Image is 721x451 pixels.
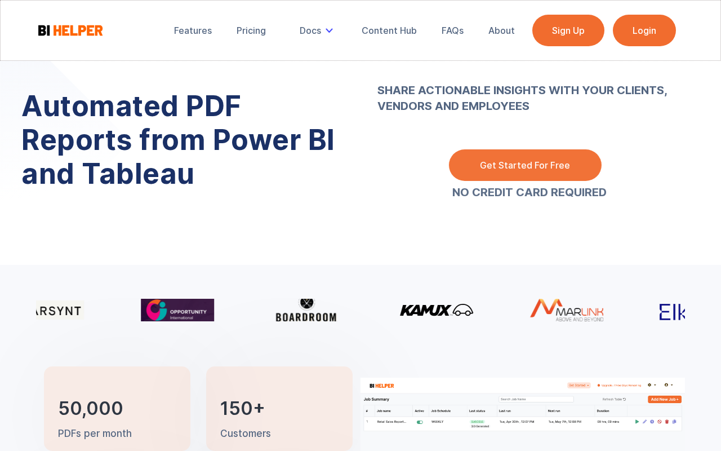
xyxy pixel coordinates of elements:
[452,185,607,199] strong: NO CREDIT CARD REQUIRED
[220,400,265,417] h3: 150+
[377,51,683,130] p: ‍
[449,149,602,181] a: Get Started For Free
[377,51,683,130] strong: SHARE ACTIONABLE INSIGHTS WITH YOUR CLIENTS, VENDORS AND EMPLOYEES ‍
[21,89,354,191] h1: Automated PDF Reports from Power BI and Tableau
[58,400,123,417] h3: 50,000
[442,25,464,36] div: FAQs
[11,300,84,319] img: Klarsynt logo
[58,427,132,441] p: PDFs per month
[300,25,321,36] div: Docs
[452,187,607,198] a: NO CREDIT CARD REQUIRED
[354,18,425,43] a: Content Hub
[229,18,274,43] a: Pricing
[292,18,345,43] div: Docs
[434,18,471,43] a: FAQs
[237,25,266,36] div: Pricing
[174,25,212,36] div: Features
[220,427,271,441] p: Customers
[532,15,604,46] a: Sign Up
[166,18,220,43] a: Features
[480,18,523,43] a: About
[488,25,515,36] div: About
[362,25,417,36] div: Content Hub
[613,15,676,46] a: Login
